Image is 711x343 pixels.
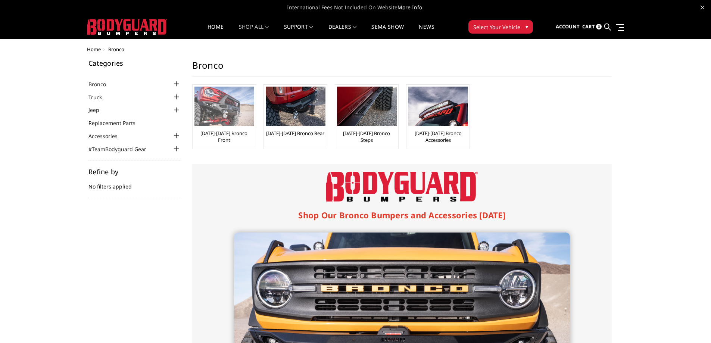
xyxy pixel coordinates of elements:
[88,93,111,101] a: Truck
[556,23,580,30] span: Account
[526,23,528,31] span: ▾
[284,24,314,39] a: Support
[87,19,167,35] img: BODYGUARD BUMPERS
[194,130,254,143] a: [DATE]-[DATE] Bronco Front
[266,130,324,137] a: [DATE]-[DATE] Bronco Rear
[234,209,570,221] h1: Shop Our Bronco Bumpers and Accessories [DATE]
[556,17,580,37] a: Account
[468,20,533,34] button: Select Your Vehicle
[108,46,124,53] span: Bronco
[582,23,595,30] span: Cart
[208,24,224,39] a: Home
[328,24,357,39] a: Dealers
[408,130,468,143] a: [DATE]-[DATE] Bronco Accessories
[582,17,602,37] a: Cart 0
[88,132,127,140] a: Accessories
[88,119,145,127] a: Replacement Parts
[337,130,396,143] a: [DATE]-[DATE] Bronco Steps
[88,168,181,198] div: No filters applied
[88,60,181,66] h5: Categories
[87,46,101,53] a: Home
[88,106,109,114] a: Jeep
[596,24,602,29] span: 0
[326,172,478,202] img: Bodyguard Bumpers Logo
[88,168,181,175] h5: Refine by
[371,24,404,39] a: SEMA Show
[88,80,115,88] a: Bronco
[674,307,711,343] iframe: Chat Widget
[88,145,156,153] a: #TeamBodyguard Gear
[473,23,520,31] span: Select Your Vehicle
[419,24,434,39] a: News
[239,24,269,39] a: shop all
[397,4,422,11] a: More Info
[192,60,612,77] h1: Bronco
